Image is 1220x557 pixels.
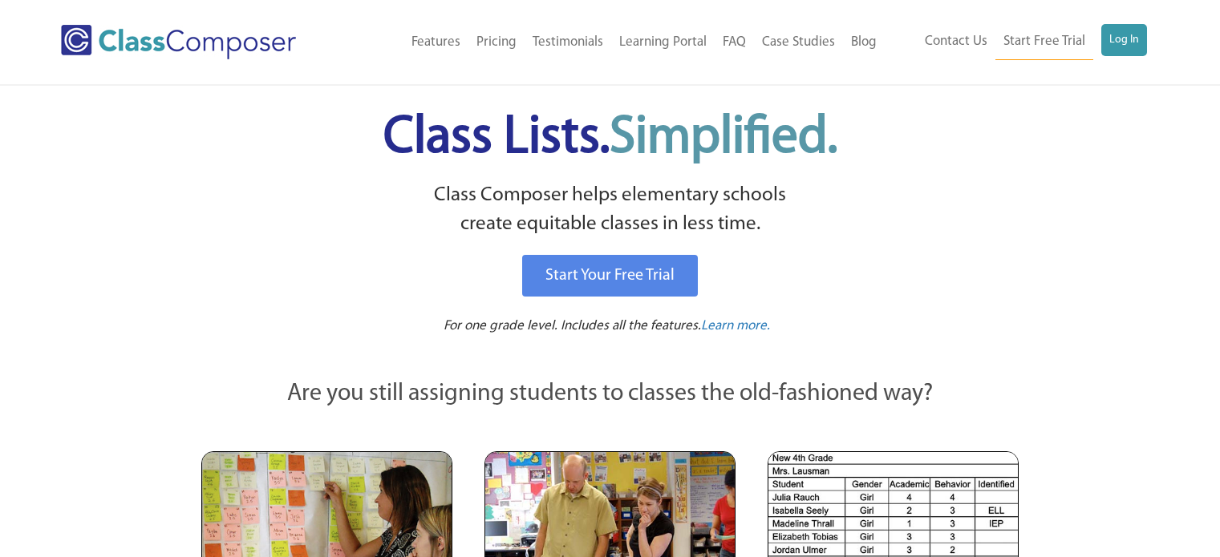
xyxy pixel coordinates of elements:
a: Features [403,25,468,60]
a: Case Studies [754,25,843,60]
nav: Header Menu [347,25,884,60]
span: Simplified. [610,112,837,164]
span: Class Lists. [383,112,837,164]
a: Testimonials [525,25,611,60]
img: Class Composer [61,25,296,59]
span: For one grade level. Includes all the features. [444,319,701,333]
a: Learn more. [701,317,770,337]
a: Start Free Trial [995,24,1093,60]
a: Log In [1101,24,1147,56]
a: Start Your Free Trial [522,255,698,297]
span: Learn more. [701,319,770,333]
nav: Header Menu [885,24,1147,60]
a: Pricing [468,25,525,60]
a: FAQ [715,25,754,60]
p: Class Composer helps elementary schools create equitable classes in less time. [199,181,1022,240]
p: Are you still assigning students to classes the old-fashioned way? [201,377,1019,412]
a: Blog [843,25,885,60]
a: Learning Portal [611,25,715,60]
span: Start Your Free Trial [545,268,675,284]
a: Contact Us [917,24,995,59]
